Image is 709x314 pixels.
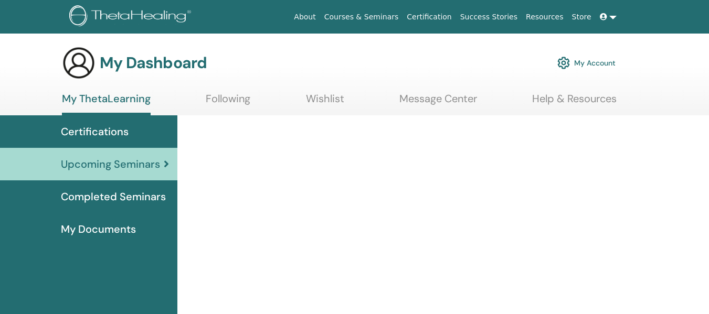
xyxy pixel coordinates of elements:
a: Store [568,7,596,27]
a: Following [206,92,250,113]
a: Courses & Seminars [320,7,403,27]
a: My ThetaLearning [62,92,151,115]
span: Upcoming Seminars [61,156,160,172]
span: My Documents [61,221,136,237]
a: Certification [403,7,456,27]
a: Help & Resources [532,92,617,113]
span: Certifications [61,124,129,139]
a: Success Stories [456,7,522,27]
img: cog.svg [557,54,570,72]
a: Wishlist [306,92,344,113]
h3: My Dashboard [100,53,207,72]
img: logo.png [69,5,195,29]
a: My Account [557,51,616,74]
a: Resources [522,7,568,27]
span: Completed Seminars [61,189,166,204]
img: generic-user-icon.jpg [62,46,96,80]
a: Message Center [399,92,477,113]
a: About [290,7,320,27]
